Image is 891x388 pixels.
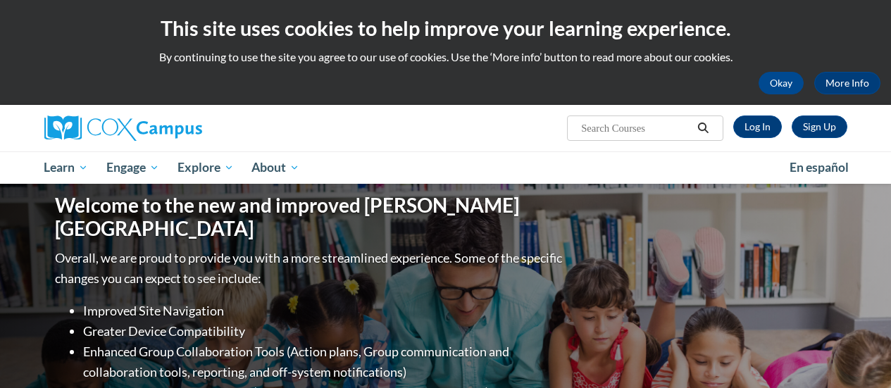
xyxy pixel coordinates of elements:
iframe: Button to launch messaging window [835,332,880,377]
span: About [251,159,299,176]
li: Enhanced Group Collaboration Tools (Action plans, Group communication and collaboration tools, re... [83,342,566,382]
img: Cox Campus [44,115,202,141]
a: Cox Campus [44,115,298,141]
h1: Welcome to the new and improved [PERSON_NAME][GEOGRAPHIC_DATA] [55,194,566,241]
span: En español [790,160,849,175]
a: Explore [168,151,243,184]
a: Log In [733,115,782,138]
a: Engage [97,151,168,184]
a: Learn [35,151,98,184]
h2: This site uses cookies to help improve your learning experience. [11,14,880,42]
p: Overall, we are proud to provide you with a more streamlined experience. Some of the specific cha... [55,248,566,289]
a: En español [780,153,858,182]
input: Search Courses [580,120,692,137]
span: Explore [177,159,234,176]
a: More Info [814,72,880,94]
button: Okay [759,72,804,94]
div: Main menu [34,151,858,184]
li: Improved Site Navigation [83,301,566,321]
li: Greater Device Compatibility [83,321,566,342]
a: About [242,151,309,184]
a: Register [792,115,847,138]
span: Engage [106,159,159,176]
button: Search [692,120,714,137]
span: Learn [44,159,88,176]
p: By continuing to use the site you agree to our use of cookies. Use the ‘More info’ button to read... [11,49,880,65]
